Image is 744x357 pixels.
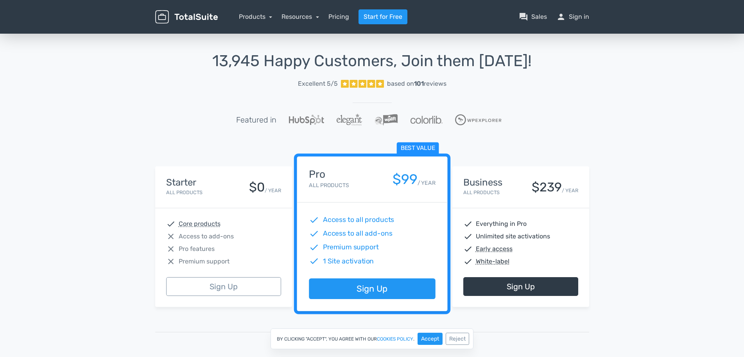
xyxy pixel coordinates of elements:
[179,244,215,254] span: Pro features
[519,12,547,22] a: question_answerSales
[281,13,319,20] a: Resources
[239,13,273,20] a: Products
[289,115,324,125] img: Hubspot
[411,116,443,124] img: Colorlib
[463,277,578,296] a: Sign Up
[377,337,413,341] a: cookies policy
[417,179,435,187] small: / YEAR
[359,9,407,24] a: Start for Free
[166,244,176,254] span: close
[323,215,394,225] span: Access to all products
[166,219,176,229] span: check
[271,328,473,349] div: By clicking "Accept", you agree with our .
[562,187,578,194] small: / YEAR
[414,80,424,87] strong: 101
[392,172,417,187] div: $99
[463,189,500,195] small: All Products
[249,180,265,194] div: $0
[155,52,589,70] h1: 13,945 Happy Customers, Join them [DATE]!
[446,333,469,345] button: Reject
[463,257,473,266] span: check
[556,12,589,22] a: personSign in
[463,232,473,241] span: check
[155,10,218,24] img: TotalSuite for WordPress
[463,244,473,254] span: check
[166,177,203,188] h4: Starter
[463,177,502,188] h4: Business
[418,333,443,345] button: Accept
[309,279,435,299] a: Sign Up
[463,219,473,229] span: check
[155,76,589,92] a: Excellent 5/5 based on101reviews
[309,242,319,252] span: check
[179,232,234,241] span: Access to add-ons
[309,256,319,266] span: check
[179,257,229,266] span: Premium support
[309,215,319,225] span: check
[476,232,550,241] span: Unlimited site activations
[519,12,528,22] span: question_answer
[323,256,374,266] span: 1 Site activation
[532,180,562,194] div: $239
[265,187,281,194] small: / YEAR
[309,229,319,239] span: check
[455,114,502,125] img: WPExplorer
[476,244,513,254] abbr: Early access
[166,232,176,241] span: close
[396,142,439,155] span: Best value
[166,189,203,195] small: All Products
[323,242,378,252] span: Premium support
[369,328,375,337] span: Or
[556,12,566,22] span: person
[166,277,281,296] a: Sign Up
[236,115,276,124] h5: Featured in
[323,229,392,239] span: Access to all add-ons
[309,169,349,180] h4: Pro
[328,12,349,22] a: Pricing
[179,219,221,229] abbr: Core products
[476,257,509,266] abbr: White-label
[298,79,338,88] span: Excellent 5/5
[476,219,527,229] span: Everything in Pro
[375,114,398,126] img: WPLift
[337,114,362,126] img: ElegantThemes
[387,79,446,88] div: based on reviews
[166,257,176,266] span: close
[309,182,349,189] small: All Products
